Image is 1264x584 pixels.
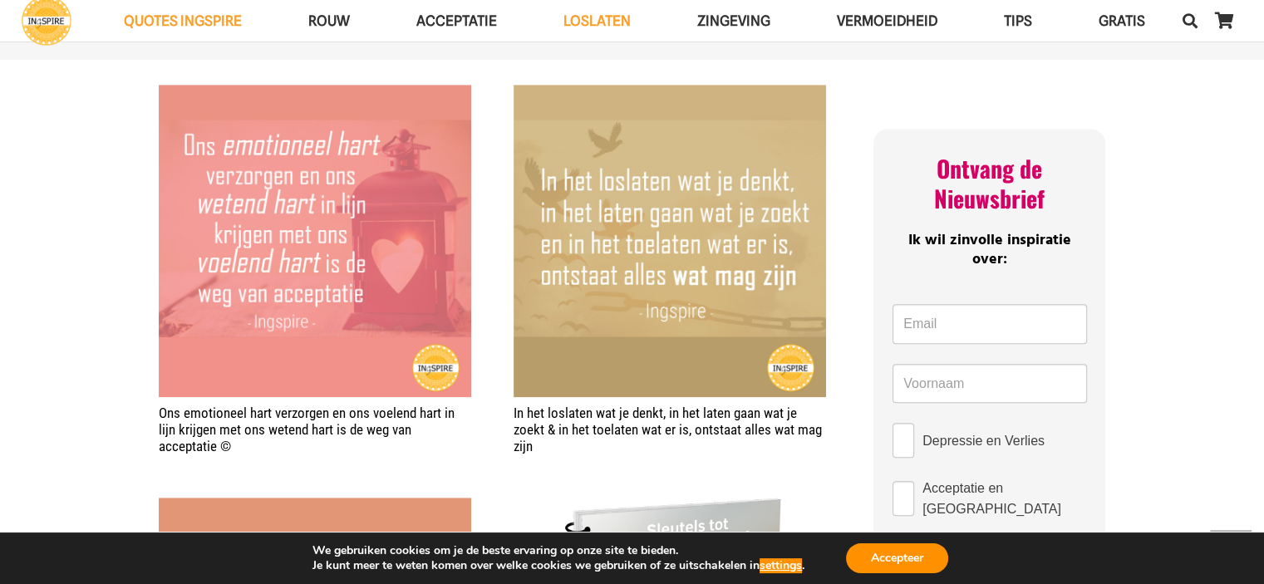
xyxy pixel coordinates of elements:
span: Zingeving [697,12,770,29]
img: Citaat van de Nederlandse schrijfster Inge Geertzen: Ons emotioneel hart verzorgen en ons voelend... [159,85,471,397]
p: Je kunt meer te weten komen over welke cookies we gebruiken of ze uitschakelen in . [312,558,804,573]
span: VERMOEIDHEID [837,12,937,29]
span: Depressie en Verlies [922,430,1045,451]
button: settings [760,558,802,573]
span: Ontvang de Nieuwsbrief [934,151,1045,215]
span: QUOTES INGSPIRE [124,12,242,29]
span: Loslaten [563,12,631,29]
a: Belangrijke sleutels bij acceptatie [514,499,826,516]
p: We gebruiken cookies om je de beste ervaring op onze site te bieden. [312,543,804,558]
a: In het loslaten van de controle kunnen we zien wat in overgave is – citaat van Ingspire [159,499,471,516]
input: Voornaam [893,364,1086,404]
input: Email [893,304,1086,344]
span: GRATIS [1099,12,1145,29]
img: In het loslaten wat je denkt, in het laten gaan wat je zoekt en in het toelaten wat er is, ontsta... [514,85,826,397]
span: ROUW [308,12,350,29]
a: In het loslaten wat je denkt, in het laten gaan wat je zoekt & in het toelaten wat er is, ontstaa... [514,405,822,455]
a: Ons emotioneel hart verzorgen en ons voelend hart in lijn krijgen met ons wetend hart is de weg v... [159,405,455,455]
input: Acceptatie en [GEOGRAPHIC_DATA] [893,481,914,516]
span: Ik wil zinvolle inspiratie over: [908,228,1071,272]
button: Accepteer [846,543,948,573]
span: Acceptatie en [GEOGRAPHIC_DATA] [922,478,1086,519]
a: Terug naar top [1210,530,1252,572]
span: TIPS [1004,12,1032,29]
input: Depressie en Verlies [893,423,914,458]
span: Acceptatie [416,12,497,29]
a: In het loslaten wat je denkt, in het laten gaan wat je zoekt & in het toelaten wat er is, ontstaa... [514,86,826,103]
a: Ons emotioneel hart verzorgen en ons voelend hart in lijn krijgen met ons wetend hart is de weg v... [159,86,471,103]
